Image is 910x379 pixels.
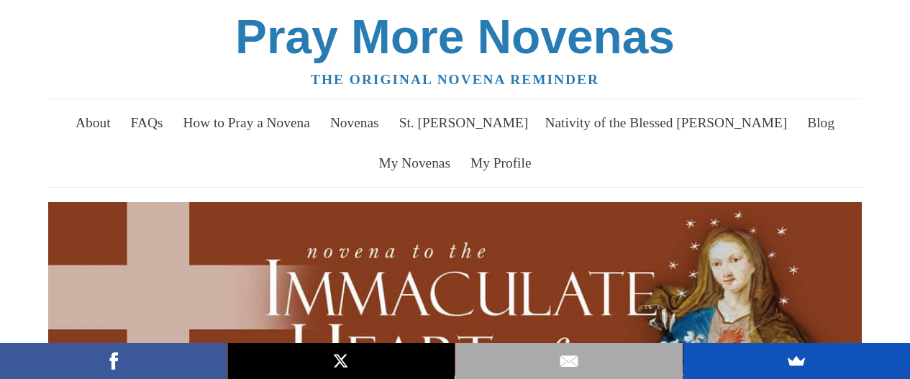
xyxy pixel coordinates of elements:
[786,350,807,372] img: SumoMe
[330,350,352,372] img: X
[799,103,843,143] a: Blog
[558,350,580,372] img: Email
[391,103,537,143] a: St. [PERSON_NAME]
[122,103,171,143] a: FAQs
[68,103,119,143] a: About
[462,143,540,183] a: My Profile
[175,103,319,143] a: How to Pray a Novena
[103,350,124,372] img: Facebook
[455,343,683,379] a: Email
[228,343,455,379] a: X
[322,103,387,143] a: Novenas
[370,143,459,183] a: My Novenas
[235,10,675,63] a: Pray More Novenas
[311,72,599,87] a: The original novena reminder
[537,103,796,143] a: Nativity of the Blessed [PERSON_NAME]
